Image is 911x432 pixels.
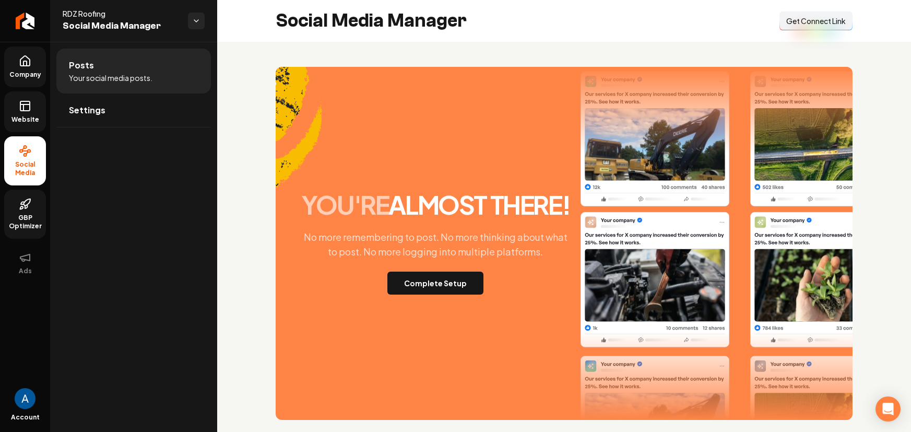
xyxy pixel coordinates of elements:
img: Accent [276,67,322,217]
a: GBP Optimizer [4,190,46,239]
button: Get Connect Link [779,11,853,30]
span: Posts [69,59,94,72]
span: Company [5,71,45,79]
a: Settings [56,94,211,127]
button: Complete Setup [387,272,483,295]
img: Andrew Magana [15,388,36,409]
p: No more remembering to post. No more thinking about what to post. No more logging into multiple p... [294,230,576,259]
span: Ads [15,267,36,275]
img: Post Two [750,72,899,348]
span: GBP Optimizer [4,214,46,230]
h2: almost there! [301,192,570,217]
h2: Social Media Manager [276,10,467,31]
img: Rebolt Logo [16,13,35,29]
span: Settings [69,104,105,116]
span: Social Media Manager [63,19,180,33]
span: RDZ Roofing [63,8,180,19]
button: Ads [4,243,46,284]
img: Post One [581,70,729,346]
span: Social Media [4,160,46,177]
button: Open user button [15,388,36,409]
span: Account [11,413,40,422]
a: Website [4,91,46,132]
span: Website [7,115,43,124]
div: Open Intercom Messenger [875,396,901,422]
span: you're [301,189,389,220]
a: Company [4,46,46,87]
span: Your social media posts. [69,73,152,83]
span: Get Connect Link [786,16,846,26]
